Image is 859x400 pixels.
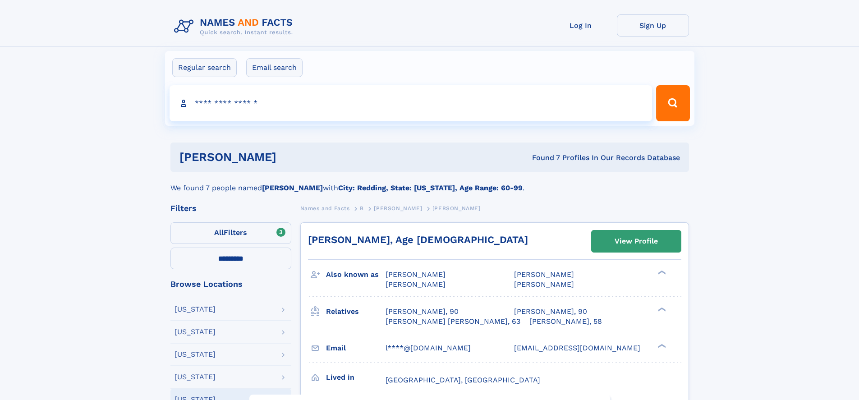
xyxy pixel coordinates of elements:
[326,267,386,282] h3: Also known as
[374,205,422,211] span: [PERSON_NAME]
[592,230,681,252] a: View Profile
[386,307,459,317] a: [PERSON_NAME], 90
[262,184,323,192] b: [PERSON_NAME]
[386,376,540,384] span: [GEOGRAPHIC_DATA], [GEOGRAPHIC_DATA]
[172,58,237,77] label: Regular search
[175,351,216,358] div: [US_STATE]
[246,58,303,77] label: Email search
[179,152,404,163] h1: [PERSON_NAME]
[308,234,528,245] a: [PERSON_NAME], Age [DEMOGRAPHIC_DATA]
[656,306,666,312] div: ❯
[514,307,587,317] a: [PERSON_NAME], 90
[326,370,386,385] h3: Lived in
[545,14,617,37] a: Log In
[374,202,422,214] a: [PERSON_NAME]
[514,270,574,279] span: [PERSON_NAME]
[175,328,216,336] div: [US_STATE]
[386,317,520,326] a: [PERSON_NAME] [PERSON_NAME], 63
[404,153,680,163] div: Found 7 Profiles In Our Records Database
[386,280,446,289] span: [PERSON_NAME]
[170,222,291,244] label: Filters
[170,85,652,121] input: search input
[170,204,291,212] div: Filters
[360,205,364,211] span: B
[338,184,523,192] b: City: Redding, State: [US_STATE], Age Range: 60-99
[386,270,446,279] span: [PERSON_NAME]
[656,85,689,121] button: Search Button
[514,344,640,352] span: [EMAIL_ADDRESS][DOMAIN_NAME]
[656,270,666,276] div: ❯
[514,280,574,289] span: [PERSON_NAME]
[175,373,216,381] div: [US_STATE]
[656,343,666,349] div: ❯
[170,172,689,193] div: We found 7 people named with .
[170,14,300,39] img: Logo Names and Facts
[326,340,386,356] h3: Email
[214,228,224,237] span: All
[529,317,602,326] a: [PERSON_NAME], 58
[326,304,386,319] h3: Relatives
[615,231,658,252] div: View Profile
[432,205,481,211] span: [PERSON_NAME]
[360,202,364,214] a: B
[170,280,291,288] div: Browse Locations
[300,202,350,214] a: Names and Facts
[617,14,689,37] a: Sign Up
[175,306,216,313] div: [US_STATE]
